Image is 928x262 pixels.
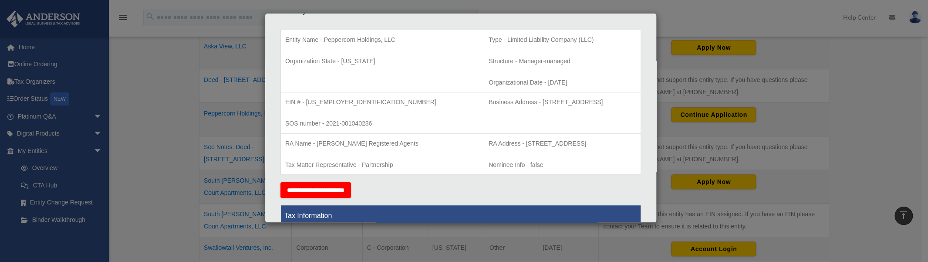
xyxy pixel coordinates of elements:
[285,97,479,108] p: EIN # - [US_EMPLOYER_IDENTIFICATION_NUMBER]
[285,34,479,45] p: Entity Name - Peppercorn Holdings, LLC
[489,160,636,170] p: Nominee Info - false
[281,205,641,227] th: Tax Information
[285,138,479,149] p: RA Name - [PERSON_NAME] Registered Agents
[489,56,636,67] p: Structure - Manager-managed
[285,56,479,67] p: Organization State - [US_STATE]
[285,118,479,129] p: SOS number - 2021-001040286
[489,138,636,149] p: RA Address - [STREET_ADDRESS]
[489,77,636,88] p: Organizational Date - [DATE]
[489,97,636,108] p: Business Address - [STREET_ADDRESS]
[285,160,479,170] p: Tax Matter Representative - Partnership
[489,34,636,45] p: Type - Limited Liability Company (LLC)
